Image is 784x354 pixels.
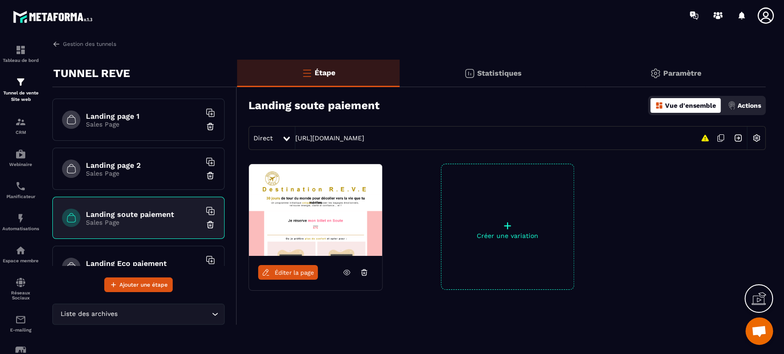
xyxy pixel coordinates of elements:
[441,232,574,239] p: Créer une variation
[464,68,475,79] img: stats.20deebd0.svg
[745,317,773,345] div: Ouvrir le chat
[295,134,364,142] a: [URL][DOMAIN_NAME]
[441,219,574,232] p: +
[52,304,225,325] div: Search for option
[15,314,26,325] img: email
[258,265,318,280] a: Éditer la page
[2,270,39,307] a: social-networksocial-networkRéseaux Sociaux
[52,40,61,48] img: arrow
[86,170,201,177] p: Sales Page
[738,102,761,109] p: Actions
[2,58,39,63] p: Tableau de bord
[15,149,26,160] img: automations
[275,269,314,276] span: Éditer la page
[2,174,39,206] a: schedulerschedulerPlanificateur
[15,277,26,288] img: social-network
[15,116,26,127] img: formation
[2,70,39,110] a: formationformationTunnel de vente Site web
[206,122,215,131] img: trash
[2,258,39,263] p: Espace membre
[2,307,39,339] a: emailemailE-mailing
[729,129,747,147] img: arrow-next.bcc2205e.svg
[249,164,382,256] img: image
[15,181,26,192] img: scheduler
[2,194,39,199] p: Planificateur
[119,309,209,319] input: Search for option
[52,40,116,48] a: Gestion des tunnels
[86,121,201,128] p: Sales Page
[86,259,201,268] h6: Landing Eco paiement
[2,142,39,174] a: automationsautomationsWebinaire
[86,210,201,219] h6: Landing soute paiement
[15,245,26,256] img: automations
[2,226,39,231] p: Automatisations
[2,38,39,70] a: formationformationTableau de bord
[650,68,661,79] img: setting-gr.5f69749f.svg
[119,280,168,289] span: Ajouter une étape
[655,101,663,110] img: dashboard-orange.40269519.svg
[86,219,201,226] p: Sales Page
[254,134,273,142] span: Direct
[2,290,39,300] p: Réseaux Sociaux
[301,67,312,78] img: bars-o.4a397970.svg
[104,277,173,292] button: Ajouter une étape
[2,162,39,167] p: Webinaire
[2,238,39,270] a: automationsautomationsEspace membre
[728,101,736,110] img: actions.d6e523a2.png
[248,99,379,112] h3: Landing soute paiement
[2,206,39,238] a: automationsautomationsAutomatisations
[15,77,26,88] img: formation
[315,68,335,77] p: Étape
[206,220,215,229] img: trash
[206,171,215,180] img: trash
[748,129,765,147] img: setting-w.858f3a88.svg
[2,90,39,103] p: Tunnel de vente Site web
[53,64,130,83] p: TUNNEL REVE
[2,110,39,142] a: formationformationCRM
[663,69,701,77] p: Paramètre
[58,309,119,319] span: Liste des archives
[477,69,522,77] p: Statistiques
[13,8,96,25] img: logo
[2,327,39,332] p: E-mailing
[86,112,201,121] h6: Landing page 1
[86,161,201,170] h6: Landing page 2
[665,102,716,109] p: Vue d'ensemble
[15,213,26,224] img: automations
[2,130,39,135] p: CRM
[15,44,26,55] img: formation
